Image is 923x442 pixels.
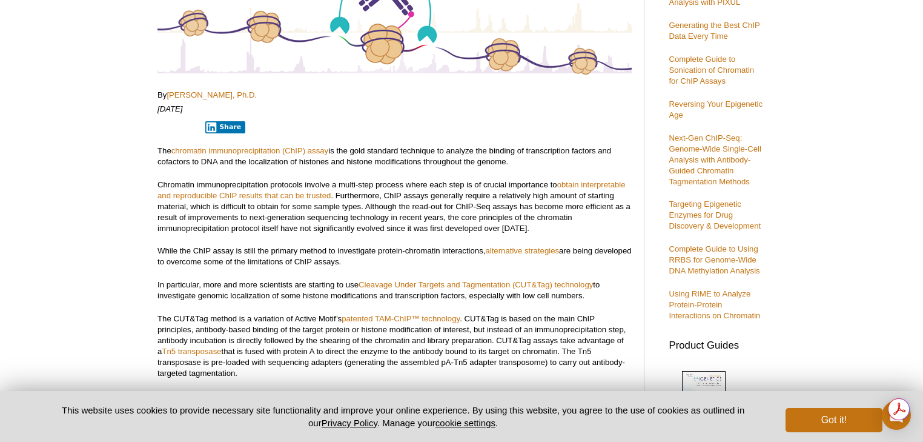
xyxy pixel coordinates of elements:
p: In particular, more and more scientists are starting to use to investigate genomic localization o... [157,280,632,301]
a: Reversing Your Epigenetic Age [669,99,763,119]
a: Complete Guide to Sonication of Chromatin for ChIP Assays [669,55,754,85]
a: obtain interpretable and reproducible ChIP results that can be trusted [157,180,626,200]
a: Complete Guide to Using RRBS for Genome-Wide DNA Methylation Analysis [669,244,759,275]
img: Epi_brochure_140604_cover_web_70x200 [682,371,726,427]
a: Targeting Epigenetic Enzymes for Drug Discovery & Development [669,199,761,230]
p: By [157,90,632,101]
button: cookie settings [435,418,495,428]
div: Open Intercom Messenger [882,401,911,430]
iframe: X Post Button [157,121,197,133]
a: Cleavage Under Targets and Tagmentation (CUT&Tag) technology [359,280,593,289]
a: Next-Gen ChIP-Seq: Genome-Wide Single-Cell Analysis with Antibody-Guided Chromatin Tagmentation M... [669,133,761,186]
p: The is the gold standard technique to analyze the binding of transcription factors and cofactors ... [157,146,632,167]
a: Privacy Policy [322,418,377,428]
em: [DATE] [157,104,183,113]
a: alternative strategies [485,246,559,255]
a: chromatin immunoprecipitation (ChIP) assay [171,146,328,155]
p: Chromatin immunoprecipitation protocols involve a multi-step process where each step is of crucia... [157,179,632,234]
a: Tn5 transposase [162,347,221,356]
p: This website uses cookies to provide necessary site functionality and improve your online experie... [41,404,766,429]
p: The CUT&Tag method is a variation of Active Motif’s . CUT&Tag is based on the main ChIP principle... [157,313,632,379]
p: While the ChIP assay is still the primary method to investigate protein-chromatin interactions, a... [157,246,632,267]
a: [PERSON_NAME], Ph.D. [167,90,257,99]
a: Generating the Best ChIP Data Every Time [669,21,759,41]
h3: Product Guides [669,333,766,351]
button: Share [205,121,246,133]
a: Using RIME to Analyze Protein-Protein Interactions on Chromatin [669,289,760,320]
a: patented TAM-ChIP™ technology [342,314,460,323]
button: Got it! [786,408,882,432]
